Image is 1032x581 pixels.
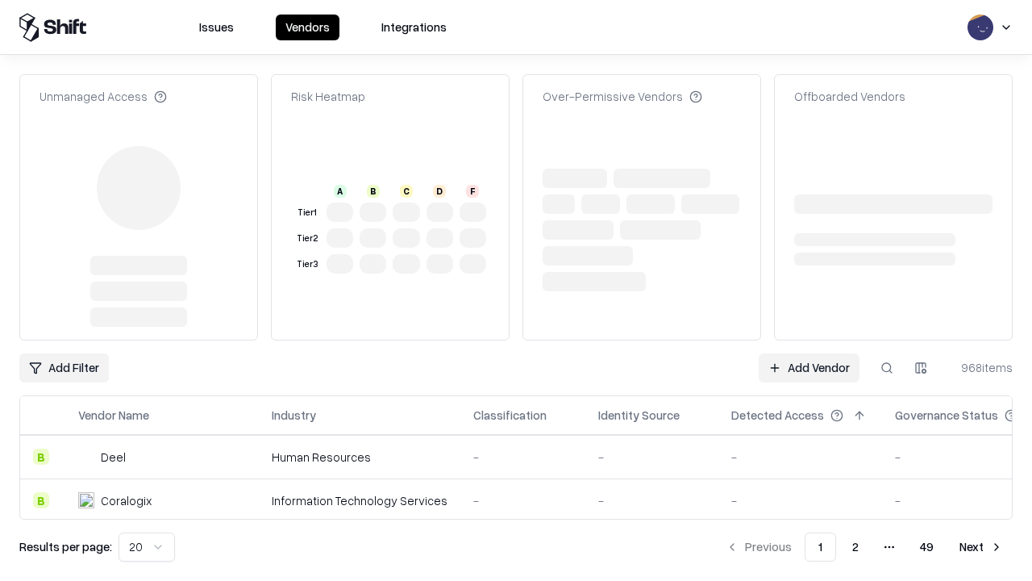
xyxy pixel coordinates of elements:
div: Identity Source [598,407,680,424]
div: Tier 3 [294,257,320,271]
div: Human Resources [272,449,447,466]
p: Results per page: [19,538,112,555]
div: B [33,449,49,465]
button: Next [950,533,1013,562]
button: Integrations [372,15,456,40]
button: 1 [805,533,836,562]
div: Industry [272,407,316,424]
div: Governance Status [895,407,998,424]
div: - [598,449,705,466]
button: Vendors [276,15,339,40]
div: A [334,185,347,198]
div: Offboarded Vendors [794,88,905,105]
div: Tier 2 [294,232,320,245]
img: Coralogix [78,492,94,508]
div: D [433,185,446,198]
div: F [466,185,479,198]
div: - [731,449,869,466]
button: Add Filter [19,353,109,382]
div: Risk Heatmap [291,88,365,105]
div: 968 items [948,359,1013,376]
div: Classification [473,407,547,424]
div: Tier 1 [294,206,320,219]
div: Deel [101,449,126,466]
div: Coralogix [101,492,152,509]
nav: pagination [716,533,1013,562]
div: - [473,492,572,509]
a: Add Vendor [759,353,859,382]
div: C [400,185,413,198]
div: Over-Permissive Vendors [543,88,702,105]
div: Unmanaged Access [40,88,167,105]
div: - [598,492,705,509]
div: B [33,492,49,508]
button: 49 [907,533,947,562]
div: - [731,492,869,509]
div: Information Technology Services [272,492,447,509]
button: Issues [189,15,243,40]
div: Detected Access [731,407,824,424]
button: 2 [839,533,872,562]
div: B [367,185,380,198]
div: - [473,449,572,466]
div: Vendor Name [78,407,149,424]
img: Deel [78,449,94,465]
